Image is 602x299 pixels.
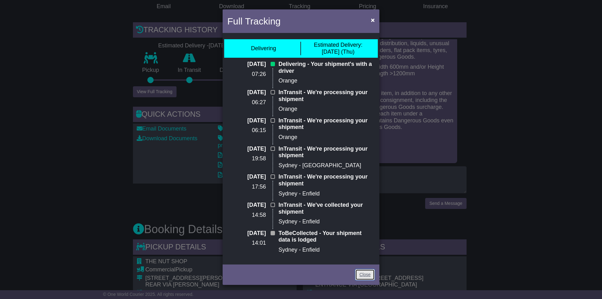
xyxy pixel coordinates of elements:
[227,99,266,106] p: 06:27
[314,42,362,48] span: Estimated Delivery:
[227,240,266,247] p: 14:01
[278,190,375,197] p: Sydney - Enfield
[227,14,281,28] h4: Full Tracking
[314,42,362,55] div: [DATE] (Thu)
[368,13,378,26] button: Close
[278,202,375,215] p: InTransit - We've collected your shipment
[227,174,266,180] p: [DATE]
[251,45,276,52] div: Delivering
[227,61,266,68] p: [DATE]
[227,184,266,190] p: 17:56
[227,146,266,152] p: [DATE]
[227,127,266,134] p: 06:15
[278,106,375,113] p: Orange
[278,61,375,74] p: Delivering - Your shipment's with a driver
[227,71,266,78] p: 07:26
[227,155,266,162] p: 19:58
[227,89,266,96] p: [DATE]
[227,230,266,237] p: [DATE]
[278,230,375,243] p: ToBeCollected - Your shipment data is lodged
[278,218,375,225] p: Sydney - Enfield
[278,146,375,159] p: InTransit - We're processing your shipment
[278,117,375,131] p: InTransit - We're processing your shipment
[227,117,266,124] p: [DATE]
[371,16,375,24] span: ×
[278,247,375,254] p: Sydney - Enfield
[278,174,375,187] p: InTransit - We're processing your shipment
[278,162,375,169] p: Sydney - [GEOGRAPHIC_DATA]
[278,89,375,103] p: InTransit - We're processing your shipment
[227,202,266,209] p: [DATE]
[227,212,266,219] p: 14:58
[278,134,375,141] p: Orange
[278,77,375,84] p: Orange
[355,269,375,280] a: Close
